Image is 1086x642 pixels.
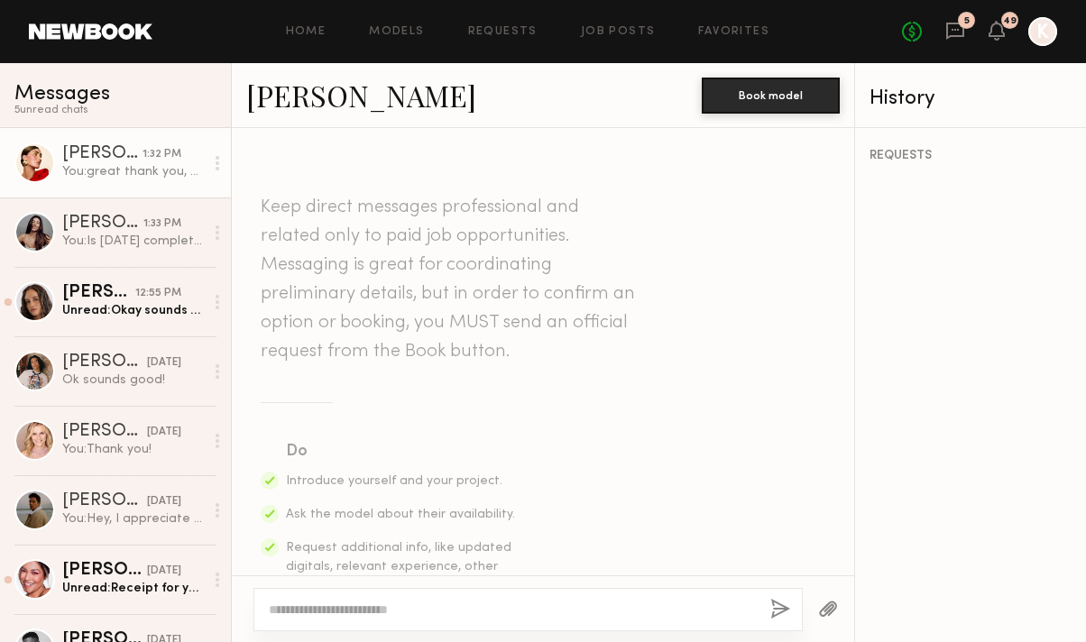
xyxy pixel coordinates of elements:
[147,493,181,510] div: [DATE]
[143,146,181,163] div: 1:32 PM
[286,475,502,487] span: Introduce yourself and your project.
[62,284,135,302] div: [PERSON_NAME]
[62,510,204,527] div: You: Hey, I appreciate you following up and letting us know! You can be released. Thanks!
[62,145,143,163] div: [PERSON_NAME]
[62,163,204,180] div: You: great thank you, please hold
[286,509,515,520] span: Ask the model about their availability.
[62,302,204,319] div: Unread: Okay sounds good. Will you send a booking request?
[147,354,181,371] div: [DATE]
[62,371,204,389] div: Ok sounds good!
[246,76,476,115] a: [PERSON_NAME]
[964,16,970,26] div: 5
[14,84,110,105] span: Messages
[62,492,147,510] div: [PERSON_NAME]
[143,216,181,233] div: 1:33 PM
[147,424,181,441] div: [DATE]
[698,26,769,38] a: Favorites
[62,233,204,250] div: You: Is [DATE] completely not open or is there a possibility for the 3rd?
[62,423,147,441] div: [PERSON_NAME]
[147,563,181,580] div: [DATE]
[62,441,204,458] div: You: Thank you!
[62,353,147,371] div: [PERSON_NAME] S.
[1028,17,1057,46] a: K
[702,78,840,114] button: Book model
[945,21,965,43] a: 5
[870,150,1072,162] div: REQUESTS
[581,26,656,38] a: Job Posts
[62,580,204,597] div: Unread: Receipt for your records!
[286,542,511,592] span: Request additional info, like updated digitals, relevant experience, other skills, etc.
[135,285,181,302] div: 12:55 PM
[286,439,517,464] div: Do
[1003,16,1017,26] div: 49
[369,26,424,38] a: Models
[62,215,143,233] div: [PERSON_NAME]
[702,87,840,102] a: Book model
[62,562,147,580] div: [PERSON_NAME]
[870,88,1072,109] div: History
[286,26,327,38] a: Home
[468,26,538,38] a: Requests
[261,193,640,366] header: Keep direct messages professional and related only to paid job opportunities. Messaging is great ...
